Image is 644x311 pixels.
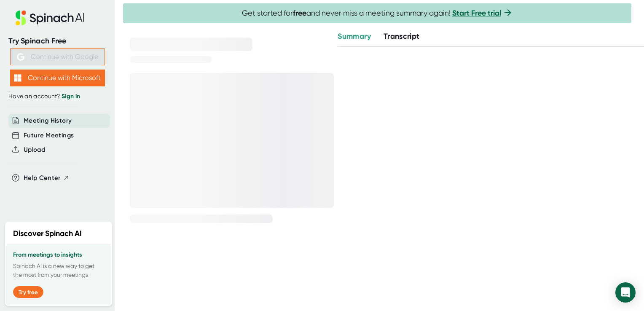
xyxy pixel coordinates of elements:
button: Future Meetings [24,131,74,140]
button: Transcript [384,31,420,42]
div: Try Spinach Free [8,36,106,46]
b: free [293,8,306,18]
span: Transcript [384,32,420,41]
button: Continue with Microsoft [10,70,105,86]
button: Summary [338,31,370,42]
div: Open Intercom Messenger [615,282,636,303]
a: Sign in [62,93,80,100]
button: Help Center [24,173,70,183]
span: Summary [338,32,370,41]
span: Get started for and never miss a meeting summary again! [242,8,513,18]
button: Upload [24,145,45,155]
div: Have an account? [8,93,106,100]
h2: Discover Spinach AI [13,228,82,239]
img: Aehbyd4JwY73AAAAAElFTkSuQmCC [17,53,24,61]
button: Continue with Google [10,48,105,65]
button: Try free [13,286,43,298]
button: Meeting History [24,116,72,126]
a: Start Free trial [452,8,501,18]
p: Spinach AI is a new way to get the most from your meetings [13,262,104,279]
span: Help Center [24,173,61,183]
h3: From meetings to insights [13,252,104,258]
